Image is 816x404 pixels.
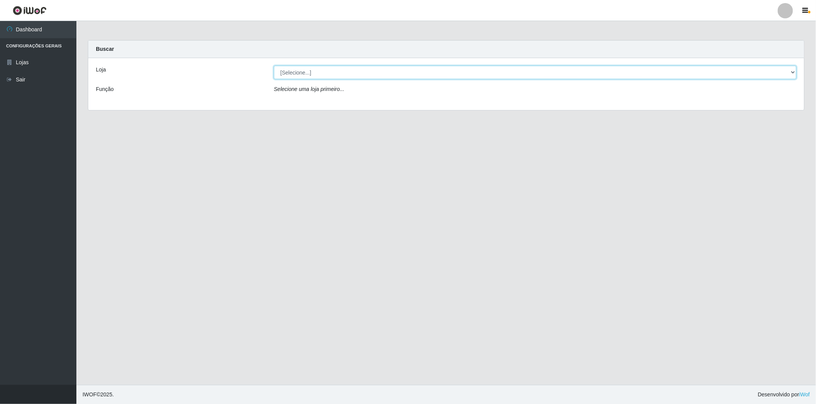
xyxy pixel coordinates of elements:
[96,85,114,93] label: Função
[274,86,344,92] i: Selecione uma loja primeiro...
[83,391,114,399] span: © 2025 .
[758,391,810,399] span: Desenvolvido por
[96,66,106,74] label: Loja
[83,391,97,398] span: IWOF
[13,6,47,15] img: CoreUI Logo
[799,391,810,398] a: iWof
[96,46,114,52] strong: Buscar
